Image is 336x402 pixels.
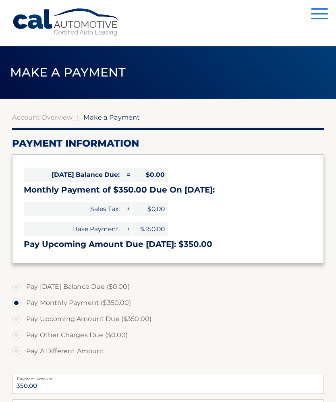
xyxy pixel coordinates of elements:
h3: Monthly Payment of $350.00 Due On [DATE]: [24,185,312,195]
span: Base Payment: [24,222,123,236]
label: Pay Monthly Payment ($350.00) [12,295,324,311]
label: Pay Other Charges Due ($0.00) [12,327,324,343]
a: Cal Automotive [12,8,121,37]
span: = [123,168,131,182]
label: Pay A Different Amount [12,343,324,359]
span: Make a Payment [10,65,126,80]
h3: Pay Upcoming Amount Due [DATE]: $350.00 [24,239,312,249]
a: Account Overview [12,113,73,121]
span: + [123,202,131,216]
span: Sales Tax: [24,202,123,216]
button: Menu [311,8,328,21]
span: $0.00 [132,202,168,216]
label: Pay Upcoming Amount Due ($350.00) [12,311,324,327]
span: $350.00 [132,222,168,236]
h2: Payment Information [12,137,324,149]
span: Make a Payment [83,113,140,121]
span: + [123,222,131,236]
span: $0.00 [132,168,168,182]
span: [DATE] Balance Due: [24,168,123,182]
input: Payment Amount [12,374,324,394]
label: Payment Amount [12,374,324,380]
label: Pay [DATE] Balance Due ($0.00) [12,279,324,295]
span: | [77,113,79,121]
